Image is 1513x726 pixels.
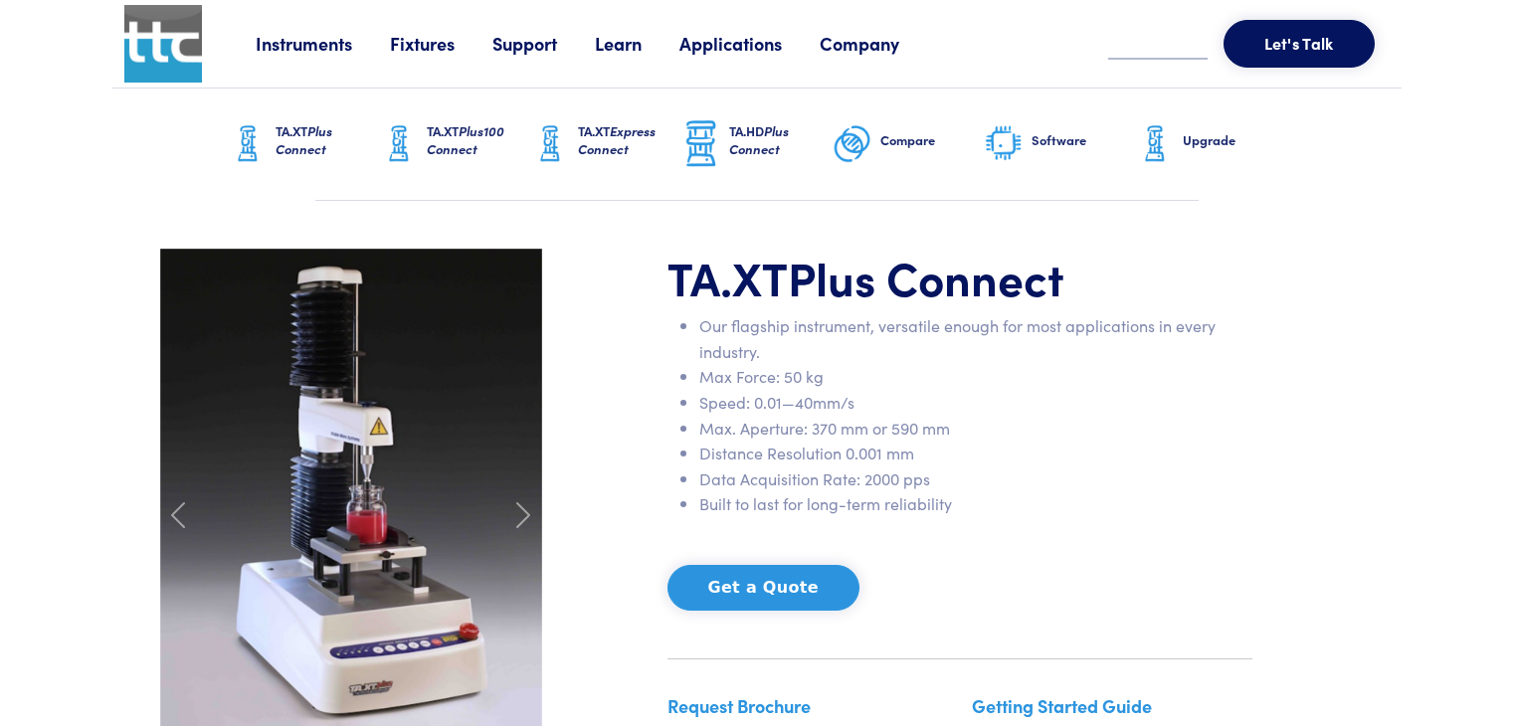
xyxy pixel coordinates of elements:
[699,441,1252,466] li: Distance Resolution 0.001 mm
[679,31,820,56] a: Applications
[984,123,1024,165] img: software-graphic.png
[667,565,859,611] button: Get a Quote
[1135,89,1286,200] a: Upgrade
[427,122,530,158] h6: TA.XT
[984,89,1135,200] a: Software
[379,119,419,169] img: ta-xt-graphic.png
[578,122,681,158] h6: TA.XT
[228,89,379,200] a: TA.XTPlus Connect
[228,119,268,169] img: ta-xt-graphic.png
[1183,131,1286,149] h6: Upgrade
[788,245,1064,308] span: Plus Connect
[699,390,1252,416] li: Speed: 0.01—40mm/s
[1224,20,1375,68] button: Let's Talk
[1032,131,1135,149] h6: Software
[530,119,570,169] img: ta-xt-graphic.png
[276,122,379,158] h6: TA.XT
[379,89,530,200] a: TA.XTPlus100 Connect
[880,131,984,149] h6: Compare
[427,121,504,158] span: Plus100 Connect
[595,31,679,56] a: Learn
[699,416,1252,442] li: Max. Aperture: 370 mm or 590 mm
[390,31,492,56] a: Fixtures
[256,31,390,56] a: Instruments
[667,693,811,718] a: Request Brochure
[276,121,332,158] span: Plus Connect
[699,491,1252,517] li: Built to last for long-term reliability
[681,89,833,200] a: TA.HDPlus Connect
[833,89,984,200] a: Compare
[492,31,595,56] a: Support
[699,313,1252,364] li: Our flagship instrument, versatile enough for most applications in every industry.
[699,364,1252,390] li: Max Force: 50 kg
[578,121,656,158] span: Express Connect
[124,5,202,83] img: ttc_logo_1x1_v1.0.png
[1135,119,1175,169] img: ta-xt-graphic.png
[820,31,937,56] a: Company
[699,466,1252,492] li: Data Acquisition Rate: 2000 pps
[729,122,833,158] h6: TA.HD
[530,89,681,200] a: TA.XTExpress Connect
[833,119,872,169] img: compare-graphic.png
[681,118,721,170] img: ta-hd-graphic.png
[972,693,1152,718] a: Getting Started Guide
[729,121,789,158] span: Plus Connect
[667,249,1252,306] h1: TA.XT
